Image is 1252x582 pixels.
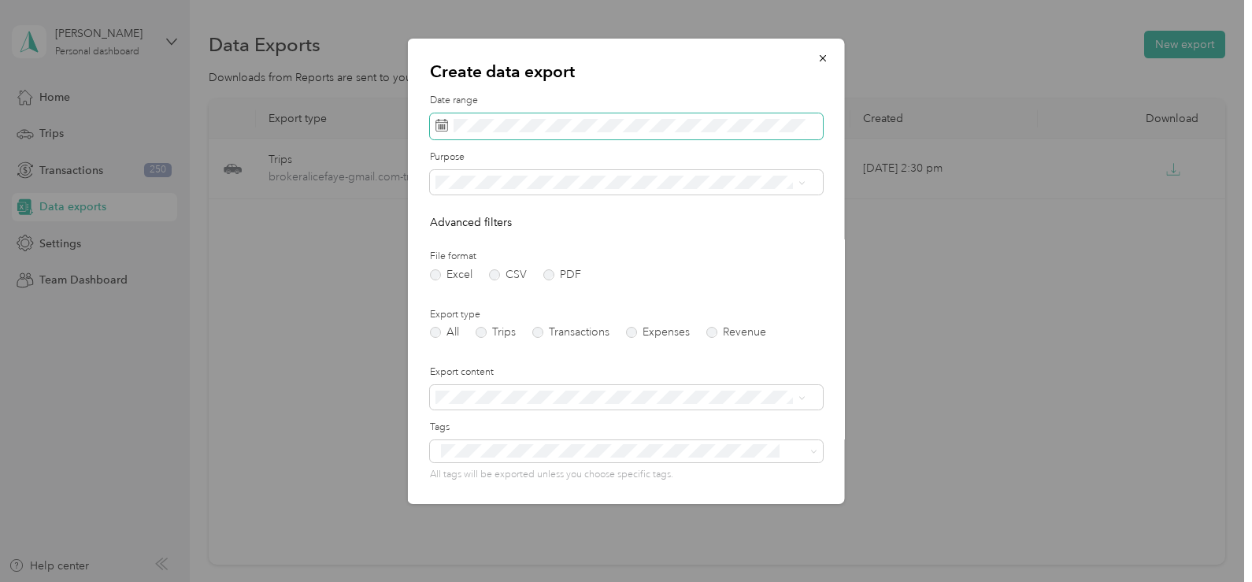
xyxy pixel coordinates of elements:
[543,269,581,280] label: PDF
[430,365,823,380] label: Export content
[430,468,823,482] p: All tags will be exported unless you choose specific tags.
[532,327,609,338] label: Transactions
[1164,494,1252,582] iframe: Everlance-gr Chat Button Frame
[430,150,823,165] label: Purpose
[430,61,823,83] p: Create data export
[430,214,823,231] p: Advanced filters
[430,308,823,322] label: Export type
[430,327,459,338] label: All
[430,421,823,435] label: Tags
[430,94,823,108] label: Date range
[706,327,766,338] label: Revenue
[626,327,690,338] label: Expenses
[430,250,823,264] label: File format
[489,269,527,280] label: CSV
[476,327,516,338] label: Trips
[430,269,472,280] label: Excel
